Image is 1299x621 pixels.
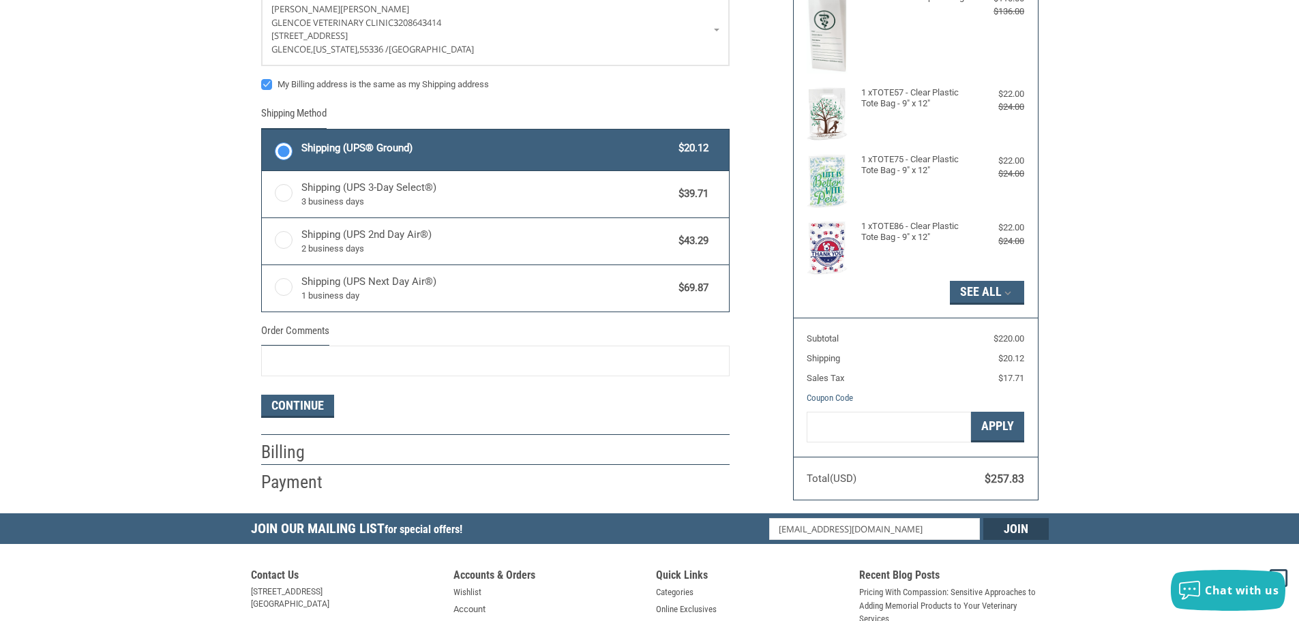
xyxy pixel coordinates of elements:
h5: Accounts & Orders [453,569,643,586]
span: Chat with us [1205,583,1279,598]
button: Chat with us [1171,570,1285,611]
span: for special offers! [385,523,462,536]
span: $220.00 [994,333,1024,344]
span: $39.71 [672,186,709,202]
div: $24.00 [970,167,1024,181]
h4: 1 x TOTE75 - Clear Plastic Tote Bag - 9" x 12" [861,154,967,177]
span: $17.71 [998,373,1024,383]
span: Sales Tax [807,373,844,383]
span: $43.29 [672,233,709,249]
button: See All [950,281,1024,304]
div: $22.00 [970,87,1024,101]
span: Subtotal [807,333,839,344]
div: $22.00 [970,154,1024,168]
span: [US_STATE], [313,43,359,55]
button: Continue [261,395,334,418]
span: Glencoe Veterinary Clinic [271,16,393,29]
span: Glencoe, [271,43,313,55]
span: 3208643414 [393,16,441,29]
a: Coupon Code [807,393,853,403]
span: Shipping (UPS® Ground) [301,140,672,156]
span: 55336 / [359,43,389,55]
legend: Shipping Method [261,106,327,128]
span: 1 business day [301,289,672,303]
a: Account [453,603,486,616]
span: Shipping [807,353,840,363]
a: Online Exclusives [656,603,717,616]
span: [PERSON_NAME] [340,3,409,15]
h2: Billing [261,441,341,464]
input: Email [769,518,980,540]
div: $24.00 [970,100,1024,114]
h4: 1 x TOTE57 - Clear Plastic Tote Bag - 9" x 12" [861,87,967,110]
span: $20.12 [998,353,1024,363]
span: [GEOGRAPHIC_DATA] [389,43,474,55]
div: $136.00 [970,5,1024,18]
span: [STREET_ADDRESS] [271,29,348,42]
h5: Join Our Mailing List [251,513,469,548]
legend: Order Comments [261,323,329,346]
h5: Quick Links [656,569,846,586]
h5: Recent Blog Posts [859,569,1049,586]
span: Shipping (UPS Next Day Air®) [301,274,672,303]
div: $24.00 [970,234,1024,248]
div: $22.00 [970,221,1024,234]
span: 2 business days [301,242,672,256]
span: 3 business days [301,195,672,209]
input: Gift Certificate or Coupon Code [807,412,971,442]
span: Shipping (UPS 2nd Day Air®) [301,227,672,256]
button: Apply [971,412,1024,442]
span: $20.12 [672,140,709,156]
label: My Billing address is the same as my Shipping address [261,79,730,90]
input: Join [983,518,1049,540]
span: [PERSON_NAME] [271,3,340,15]
span: $69.87 [672,280,709,296]
span: Total (USD) [807,472,856,485]
span: Shipping (UPS 3-Day Select®) [301,180,672,209]
span: $257.83 [985,472,1024,485]
a: Wishlist [453,586,481,599]
h2: Payment [261,471,341,494]
h4: 1 x TOTE86 - Clear Plastic Tote Bag - 9" x 12" [861,221,967,243]
h5: Contact Us [251,569,441,586]
a: Categories [656,586,693,599]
